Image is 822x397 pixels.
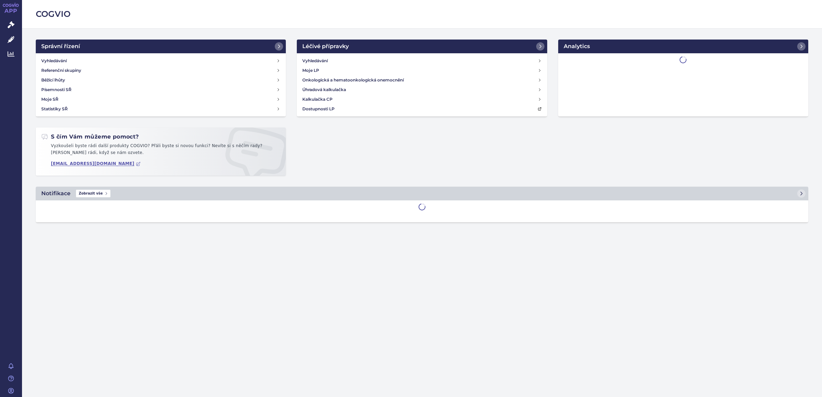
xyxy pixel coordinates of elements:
[41,57,67,64] h4: Vyhledávání
[564,42,590,51] h2: Analytics
[41,67,81,74] h4: Referenční skupiny
[297,40,547,53] a: Léčivé přípravky
[302,106,335,112] h4: Dostupnosti LP
[39,66,283,75] a: Referenční skupiny
[39,95,283,104] a: Moje SŘ
[41,143,280,159] p: Vyzkoušeli byste rádi další produkty COGVIO? Přáli byste si novou funkci? Nevíte si s něčím rady?...
[300,85,544,95] a: Úhradová kalkulačka
[39,104,283,114] a: Statistiky SŘ
[558,40,808,53] a: Analytics
[41,96,58,103] h4: Moje SŘ
[302,96,333,103] h4: Kalkulačka CP
[300,104,544,114] a: Dostupnosti LP
[39,56,283,66] a: Vyhledávání
[302,86,346,93] h4: Úhradová kalkulačka
[302,77,404,84] h4: Onkologická a hematoonkologická onemocnění
[36,40,286,53] a: Správní řízení
[76,190,110,197] span: Zobrazit vše
[36,187,808,200] a: NotifikaceZobrazit vše
[300,56,544,66] a: Vyhledávání
[300,66,544,75] a: Moje LP
[41,189,71,198] h2: Notifikace
[302,42,349,51] h2: Léčivé přípravky
[39,75,283,85] a: Běžící lhůty
[300,75,544,85] a: Onkologická a hematoonkologická onemocnění
[302,67,319,74] h4: Moje LP
[41,106,68,112] h4: Statistiky SŘ
[300,95,544,104] a: Kalkulačka CP
[36,8,808,20] h2: COGVIO
[51,161,141,166] a: [EMAIL_ADDRESS][DOMAIN_NAME]
[41,77,65,84] h4: Běžící lhůty
[41,86,72,93] h4: Písemnosti SŘ
[41,42,80,51] h2: Správní řízení
[302,57,328,64] h4: Vyhledávání
[41,133,139,141] h2: S čím Vám můžeme pomoct?
[39,85,283,95] a: Písemnosti SŘ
